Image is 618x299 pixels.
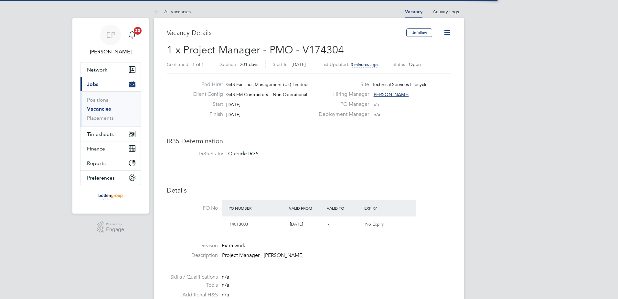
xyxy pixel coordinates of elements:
h3: Vacancy Details [167,28,406,37]
span: 20 [134,27,142,35]
a: All Vacancies [154,9,191,15]
span: n/a [222,274,229,280]
label: Finish [187,111,223,118]
nav: Main navigation [72,18,149,214]
label: Client Config [187,91,223,98]
button: Finance [80,141,141,156]
a: Vacancies [87,106,111,112]
span: Finance [87,146,105,152]
span: Jobs [87,81,98,87]
span: [DATE] [290,221,303,227]
span: [DATE] [226,102,240,107]
div: Valid To [325,202,363,214]
span: [PERSON_NAME] [372,92,410,97]
span: No Expiry [365,221,384,227]
div: Jobs [80,91,141,127]
label: PO Manager [315,101,369,108]
a: 20 [126,25,139,45]
button: Unfollow [406,28,432,37]
a: Positions [87,97,108,103]
p: Project Manager - [PERSON_NAME] [222,252,451,259]
span: 1 of 1 [192,61,204,67]
span: Engage [106,227,124,232]
label: Site [315,81,369,88]
a: Go to home page [80,192,141,202]
span: Timesheets [87,131,114,137]
label: Additional H&S [167,292,218,298]
label: Start In [273,61,288,67]
a: EP[PERSON_NAME] [80,25,141,56]
span: G4S Facilities Management (Uk) Limited [226,82,308,87]
span: Outside IR35 [228,150,259,157]
label: End Hirer [187,81,223,88]
img: boden-group-logo-retina.png [96,192,125,202]
label: Description [167,252,218,259]
span: [DATE] [226,112,240,117]
span: Extra work [222,242,245,249]
a: Placements [87,115,114,121]
label: Start [187,101,223,108]
div: PO Number [227,202,287,214]
span: 201 days [240,61,258,67]
span: Reports [87,160,106,166]
label: Hiring Manager [315,91,369,98]
span: 3 minutes ago [351,62,378,67]
span: n/a [222,292,229,298]
span: Powered by [106,221,124,227]
a: Powered byEngage [97,221,124,234]
div: Valid From [287,202,325,214]
button: Network [80,62,141,77]
label: Skills / Qualifications [167,274,218,281]
a: Vacancy [405,9,422,15]
span: n/a [374,112,380,117]
label: PO No [167,205,218,212]
span: Technical Services Lifecycle [372,82,428,87]
span: - [328,221,329,227]
h3: IR35 Determination [167,137,451,145]
label: Duration [218,61,236,67]
div: Expiry [363,202,400,214]
span: 1401B003 [229,221,248,227]
label: Tools [167,282,218,289]
span: [DATE] [292,61,306,67]
label: Confirmed [167,61,188,67]
button: Timesheets [80,127,141,141]
span: 1 x Project Manager - PMO - V174304 [167,44,344,56]
span: G4S FM Contractors – Non Operational [226,92,307,97]
label: Last Updated [320,61,348,67]
span: Network [87,67,107,73]
label: IR35 Status [173,150,224,157]
span: Preferences [87,175,115,181]
span: Open [409,61,421,67]
a: Activity Logs [433,9,459,15]
span: n/a [372,102,379,107]
button: Preferences [80,171,141,185]
button: Reports [80,156,141,170]
span: EP [106,31,115,39]
label: Reason [167,242,218,249]
span: n/a [222,282,229,288]
label: Status [392,61,405,67]
button: Jobs [80,77,141,91]
span: Eleanor Porter [80,48,141,56]
label: Deployment Manager [315,111,369,118]
h3: Details [167,186,451,194]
